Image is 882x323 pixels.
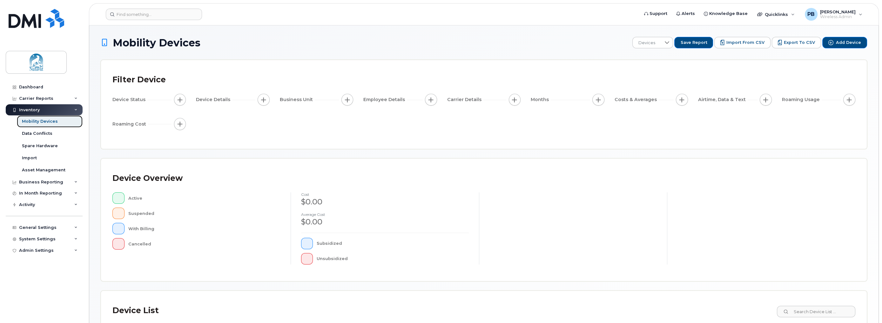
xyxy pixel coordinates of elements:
[112,96,147,103] span: Device Status
[698,96,748,103] span: Airtime, Data & Text
[128,223,280,234] div: With Billing
[615,96,659,103] span: Costs & Averages
[113,37,200,48] span: Mobility Devices
[196,96,232,103] span: Device Details
[680,40,707,45] span: Save Report
[112,121,148,127] span: Roaming Cost
[301,216,469,227] div: $0.00
[836,40,861,45] span: Add Device
[777,306,855,317] input: Search Device List ...
[112,302,159,319] div: Device List
[301,212,469,216] h4: Average cost
[301,192,469,196] h4: cost
[772,37,821,48] button: Export to CSV
[822,37,867,48] button: Add Device
[280,96,315,103] span: Business Unit
[714,37,771,48] button: Import from CSV
[128,192,280,204] div: Active
[112,72,166,88] div: Filter Device
[447,96,483,103] span: Carrier Details
[674,37,713,48] button: Save Report
[531,96,551,103] span: Months
[128,238,280,250] div: Cancelled
[363,96,407,103] span: Employee Details
[112,170,183,187] div: Device Overview
[317,253,468,265] div: Unsubsidized
[784,40,815,45] span: Export to CSV
[317,238,468,249] div: Subsidized
[726,40,764,45] span: Import from CSV
[782,96,822,103] span: Roaming Usage
[301,196,469,207] div: $0.00
[128,208,280,219] div: Suspended
[633,37,661,49] span: Devices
